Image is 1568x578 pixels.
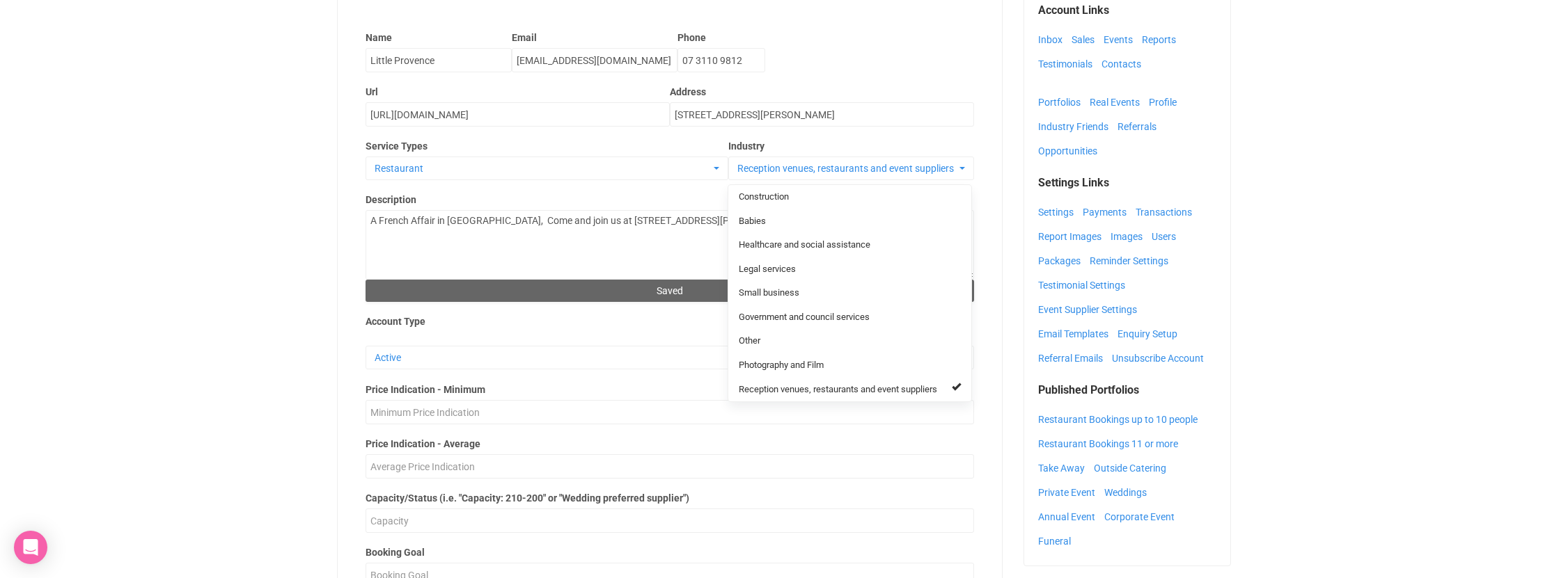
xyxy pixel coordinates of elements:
span: Construction [739,191,789,204]
label: Account Type [366,314,974,328]
a: Settings [1038,202,1081,223]
span: Small business [739,287,799,300]
label: Url [366,85,670,99]
a: Transactions [1136,202,1199,223]
a: Corporate Event [1104,506,1182,527]
label: Industry [728,139,974,153]
a: Annual Event [1038,506,1102,527]
a: Portfolios [1038,92,1088,113]
a: Referral Emails [1038,348,1110,369]
a: Weddings [1104,482,1154,503]
legend: Settings Links [1038,175,1217,191]
a: Contacts [1101,54,1148,74]
a: Industry Friends [1038,116,1115,137]
label: Phone [677,31,765,45]
a: Funeral [1038,531,1078,552]
a: Users [1152,226,1183,247]
span: Healthcare and social assistance [739,239,870,252]
label: Email [512,31,677,45]
button: Reception venues, restaurants and event suppliers [728,156,974,180]
a: Reports [1142,29,1183,50]
input: Average Price Indication [366,454,974,479]
label: Booking Goal [366,545,974,559]
label: Price Indication - Average [366,437,974,451]
a: Sales [1072,29,1101,50]
button: Active [366,346,974,369]
input: Business Name [366,48,512,72]
a: Unsubscribe Account [1112,348,1211,369]
span: Government and council services [739,311,870,324]
a: Testimonials [1038,54,1099,74]
div: Open Intercom Messenger [14,531,47,564]
a: Private Event [1038,482,1102,503]
span: Reception venues, restaurants and event suppliers [739,383,937,396]
label: Description [366,193,974,207]
button: Saved [366,280,974,302]
a: Restaurant Bookings up to 10 people [1038,409,1205,430]
input: Email Address [512,48,677,72]
span: Legal services [739,263,796,276]
a: Events [1104,29,1140,50]
input: Business Phone [677,48,765,72]
label: Name [366,31,512,45]
input: Minimum Price Indication [366,400,974,424]
a: Outside Catering [1094,458,1173,479]
legend: Published Portfolios [1038,383,1217,399]
a: Testimonial Settings [1038,275,1132,296]
a: Payments [1083,202,1134,223]
a: Report Images [1038,226,1108,247]
a: Inbox [1038,29,1069,50]
a: Email Templates [1038,323,1115,344]
a: Take Away [1038,458,1092,479]
input: Website URL [366,102,670,127]
a: Profile [1149,92,1184,113]
a: Images [1111,226,1150,247]
a: Packages [1038,250,1088,271]
button: Restaurant [366,156,728,180]
a: Opportunities [1038,141,1104,161]
span: Babies [739,215,766,228]
span: Restaurant [375,161,710,175]
span: Reception venues, restaurants and event suppliers [737,161,956,175]
a: Real Events [1090,92,1147,113]
span: Other [739,335,760,348]
label: Price Indication - Minimum [366,383,974,396]
label: Address [670,85,974,99]
a: Event Supplier Settings [1038,299,1144,320]
span: Active [375,351,956,364]
legend: Account Links [1038,3,1217,19]
label: Capacity/Status (i.e. "Capacity: 210-200" or "Wedding preferred supplier") [366,491,974,505]
a: Referrals [1118,116,1163,137]
input: Capacity [366,508,974,533]
label: Service Types [366,139,728,153]
a: Enquiry Setup [1118,323,1184,344]
a: Restaurant Bookings 11 or more [1038,433,1185,454]
span: Photography and Film [739,359,824,372]
a: Reminder Settings [1090,250,1175,271]
input: Address [670,102,974,127]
